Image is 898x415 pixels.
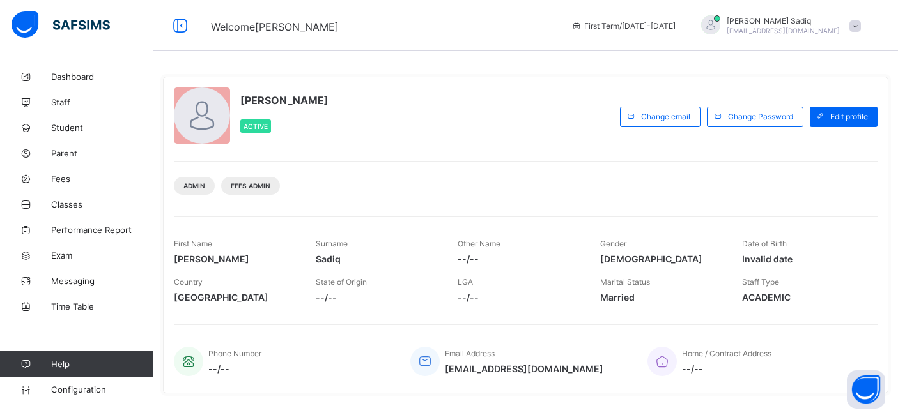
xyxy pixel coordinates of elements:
[12,11,110,38] img: safsims
[830,112,868,121] span: Edit profile
[231,182,270,190] span: Fees Admin
[458,239,500,248] span: Other Name
[51,148,153,158] span: Parent
[316,292,438,303] span: --/--
[688,15,867,36] div: AbubakarSadiq
[51,123,153,133] span: Student
[174,239,212,248] span: First Name
[51,72,153,82] span: Dashboard
[208,349,261,358] span: Phone Number
[51,250,153,260] span: Exam
[445,349,495,358] span: Email Address
[51,97,153,107] span: Staff
[682,349,771,358] span: Home / Contract Address
[208,363,261,374] span: --/--
[742,239,787,248] span: Date of Birth
[682,363,771,374] span: --/--
[600,292,723,303] span: Married
[316,239,348,248] span: Surname
[51,174,153,184] span: Fees
[316,277,367,287] span: State of Origin
[183,182,205,190] span: Admin
[728,112,793,121] span: Change Password
[445,363,603,374] span: [EMAIL_ADDRESS][DOMAIN_NAME]
[174,277,203,287] span: Country
[600,253,723,264] span: [DEMOGRAPHIC_DATA]
[571,21,676,31] span: session/term information
[458,253,580,264] span: --/--
[51,276,153,286] span: Messaging
[727,27,840,34] span: [EMAIL_ADDRESS][DOMAIN_NAME]
[600,277,650,287] span: Marital Status
[742,253,865,264] span: Invalid date
[174,253,297,264] span: [PERSON_NAME]
[51,384,153,395] span: Configuration
[51,225,153,235] span: Performance Report
[211,20,339,33] span: Welcome [PERSON_NAME]
[458,277,473,287] span: LGA
[600,239,626,248] span: Gender
[847,370,885,409] button: Open asap
[244,123,268,130] span: Active
[727,16,840,26] span: [PERSON_NAME] Sadiq
[174,292,297,303] span: [GEOGRAPHIC_DATA]
[742,277,779,287] span: Staff Type
[316,253,438,264] span: Sadiq
[458,292,580,303] span: --/--
[51,359,153,369] span: Help
[51,199,153,209] span: Classes
[240,94,329,107] span: [PERSON_NAME]
[641,112,690,121] span: Change email
[742,292,865,303] span: ACADEMIC
[51,301,153,312] span: Time Table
